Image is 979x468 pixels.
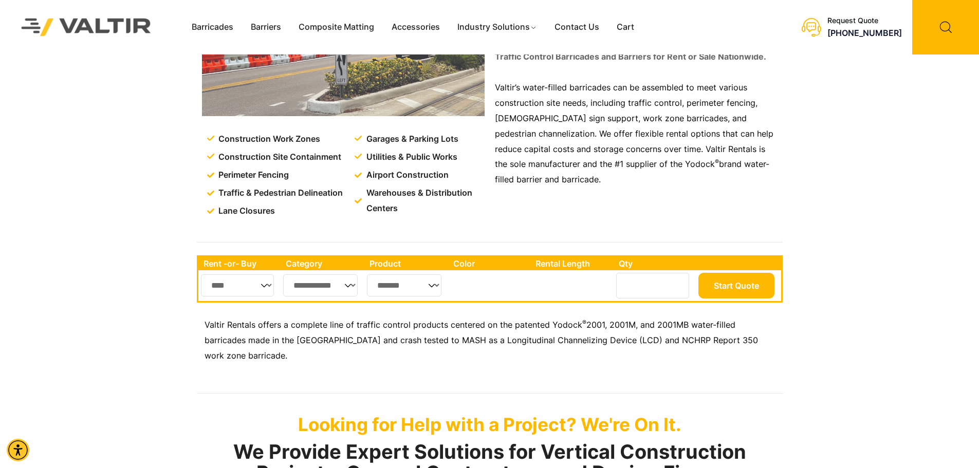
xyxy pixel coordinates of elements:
[205,320,582,330] span: Valtir Rentals offers a complete line of traffic control products centered on the patented Yodock
[201,274,274,296] select: Single select
[364,167,449,183] span: Airport Construction
[546,20,608,35] a: Contact Us
[205,320,758,361] span: 2001, 2001M, and 2001MB water-filled barricades made in the [GEOGRAPHIC_DATA] and crash tested to...
[281,257,365,270] th: Category
[216,185,343,201] span: Traffic & Pedestrian Delineation
[448,257,531,270] th: Color
[449,20,546,35] a: Industry Solutions
[364,149,457,165] span: Utilities & Public Works
[216,132,320,147] span: Construction Work Zones
[290,20,383,35] a: Composite Matting
[216,149,341,165] span: Construction Site Containment
[216,203,275,219] span: Lane Closures
[383,20,449,35] a: Accessories
[364,185,487,216] span: Warehouses & Distribution Centers
[827,16,902,25] div: Request Quote
[715,158,719,165] sup: ®
[183,20,242,35] a: Barricades
[242,20,290,35] a: Barriers
[198,257,281,270] th: Rent -or- Buy
[495,80,778,188] p: Valtir’s water-filled barricades can be assembled to meet various construction site needs, includ...
[616,273,689,298] input: Number
[367,274,441,296] select: Single select
[364,257,448,270] th: Product
[530,257,614,270] th: Rental Length
[216,167,289,183] span: Perimeter Fencing
[283,274,358,296] select: Single select
[614,257,695,270] th: Qty
[698,273,774,298] button: Start Quote
[8,5,165,49] img: Valtir Rentals
[7,439,29,461] div: Accessibility Menu
[827,28,902,38] a: call (888) 496-3625
[364,132,458,147] span: Garages & Parking Lots
[608,20,643,35] a: Cart
[582,319,586,326] sup: ®
[197,414,783,435] p: Looking for Help with a Project? We're On It.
